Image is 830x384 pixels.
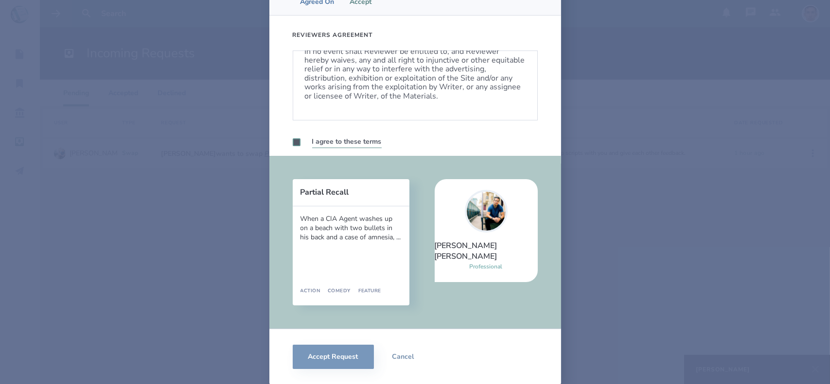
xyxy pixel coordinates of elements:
[374,345,432,369] button: Cancel
[312,136,382,148] label: I agree to these terms
[465,190,508,233] img: user_1673573717-crop.jpg
[300,288,320,294] div: Action
[293,31,373,39] h3: Reviewers Agreement
[293,345,374,369] button: Accept Request
[351,288,381,294] div: Feature
[470,262,503,271] div: Professional
[435,179,538,282] a: [PERSON_NAME] [PERSON_NAME]Professional
[305,47,526,100] p: In no event shall Reviewer be entitled to, and Reviewer hereby waives, any and all right to injun...
[300,214,402,242] div: When a CIA Agent washes up on a beach with two bullets in his back and a case of amnesia, ...
[320,288,351,294] div: Comedy
[300,188,409,197] button: Partial Recall
[435,240,538,262] div: [PERSON_NAME] [PERSON_NAME]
